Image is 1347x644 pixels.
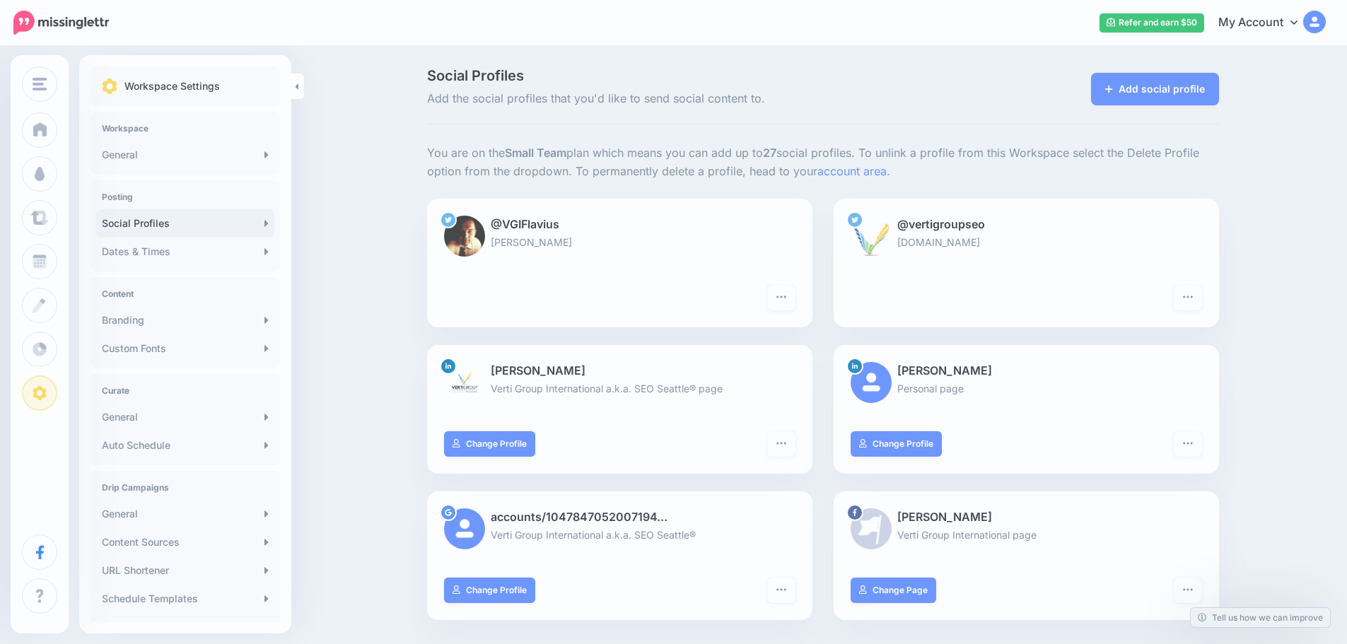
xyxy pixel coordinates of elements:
p: [PERSON_NAME] [444,234,795,250]
img: menu.png [33,78,47,90]
a: Change Profile [444,578,535,603]
a: Dates & Times [96,238,274,266]
img: 0-bsa63365.png [444,362,485,403]
a: Social Profiles [96,209,274,238]
p: Verti Group International a.k.a. SEO Seattle® page [444,380,795,397]
h4: Drip Campaigns [102,482,269,493]
h4: Workspace [102,123,269,134]
img: user_default_image.png [851,362,892,403]
a: Change Page [851,578,936,603]
p: accounts/1047847052007194… [444,508,795,527]
p: [PERSON_NAME] [444,362,795,380]
a: Tell us how we can improve [1191,608,1330,627]
img: fHuAVNEg-63423.png [851,216,892,257]
p: You are on the plan which means you can add up to social profiles. To unlink a profile from this ... [427,144,1219,181]
span: Add the social profiles that you'd like to send social content to. [427,90,948,108]
a: Custom Fonts [96,334,274,363]
b: 27 [763,146,776,160]
a: Content Sources [96,528,274,556]
a: Change Profile [444,431,535,457]
p: @VGIFlavius [444,216,795,234]
img: 84702798_579370612644419_4516628711310622720_n-bsa111426.png [851,508,892,549]
a: General [96,500,274,528]
a: Branding [96,306,274,334]
b: Small Team [505,146,566,160]
a: Refer and earn $50 [1100,13,1204,33]
p: [PERSON_NAME] [851,362,1202,380]
img: user_default_image.png [444,508,485,549]
p: [DOMAIN_NAME] [851,234,1202,250]
p: Workspace Settings [124,78,220,95]
img: settings.png [102,78,117,94]
span: Social Profiles [427,69,948,83]
h4: Posting [102,192,269,202]
h4: Content [102,288,269,299]
p: Personal page [851,380,1202,397]
a: account area [817,164,887,178]
h4: Curate [102,385,269,396]
a: Schedule Templates [96,585,274,613]
img: TYeTMUw2-40254.jpg [444,216,485,257]
a: URL Shortener [96,556,274,585]
img: Missinglettr [13,11,109,35]
p: [PERSON_NAME] [851,508,1202,527]
p: @vertigroupseo [851,216,1202,234]
p: Verti Group International a.k.a. SEO Seattle® [444,527,795,543]
a: Change Profile [851,431,942,457]
a: Content Templates [96,613,274,641]
p: Verti Group International page [851,527,1202,543]
a: My Account [1204,6,1326,40]
a: General [96,141,274,169]
a: Add social profile [1091,73,1219,105]
a: Auto Schedule [96,431,274,459]
a: General [96,403,274,431]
